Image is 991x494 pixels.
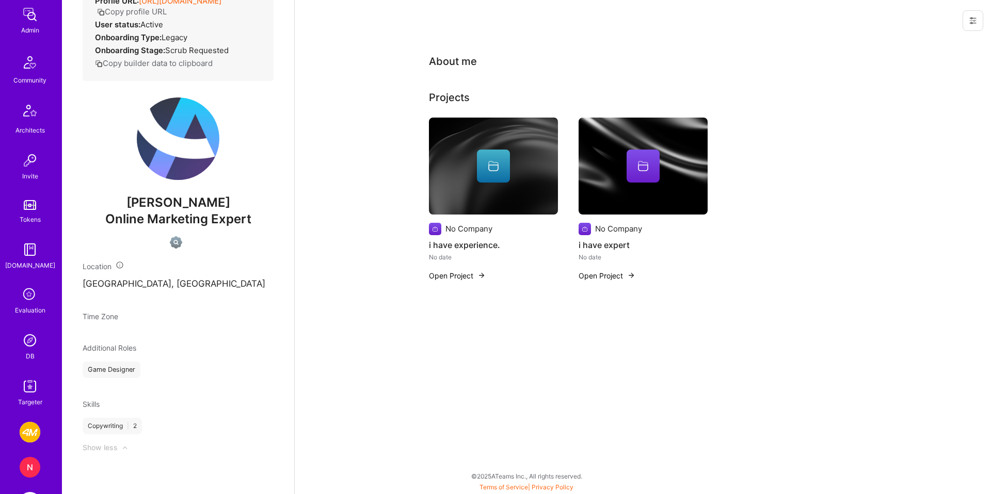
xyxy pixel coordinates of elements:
[21,25,39,36] div: Admin
[83,442,118,453] div: Show less
[20,214,41,225] div: Tokens
[83,261,274,272] div: Location
[579,223,591,235] img: Company logo
[97,8,105,16] i: icon Copy
[15,125,45,136] div: Architects
[20,457,40,477] div: N
[140,20,163,29] span: Active
[97,6,167,17] button: Copy profile URL
[429,54,477,69] div: About me
[165,45,229,55] span: Scrub Requested
[579,238,708,252] h4: i have expert
[83,418,142,434] div: Copywriting 2
[477,271,486,279] img: arrow-right
[20,239,40,260] img: guide book
[170,236,182,249] img: Not Scrubbed
[627,271,635,279] img: arrow-right
[83,195,274,210] span: [PERSON_NAME]
[95,45,165,55] strong: Onboarding Stage:
[95,60,103,68] i: icon Copy
[24,200,36,210] img: tokens
[162,32,187,42] span: legacy
[429,223,441,235] img: Company logo
[20,330,40,351] img: Admin Search
[95,32,162,42] strong: Onboarding Type:
[127,422,129,430] span: |
[5,260,55,271] div: [DOMAIN_NAME]
[95,58,213,69] button: Copy builder data to clipboard
[579,252,708,262] div: No date
[15,305,45,316] div: Evaluation
[22,171,38,182] div: Invite
[445,223,492,234] div: No Company
[105,211,251,226] span: Online Marketing Expert
[18,100,42,125] img: Architects
[83,361,140,378] div: Game Designer
[429,118,558,215] img: cover
[83,343,136,352] span: Additional Roles
[83,400,100,408] span: Skills
[20,150,40,171] img: Invite
[13,75,46,86] div: Community
[18,50,42,75] img: Community
[137,97,219,180] img: User Avatar
[429,270,486,281] button: Open Project
[17,457,43,477] a: N
[20,376,40,397] img: Skill Targeter
[20,285,40,305] i: icon SelectionTeam
[62,463,991,489] div: © 2025 ATeams Inc., All rights reserved.
[479,483,573,491] span: |
[83,312,118,321] span: Time Zone
[532,483,573,491] a: Privacy Policy
[479,483,528,491] a: Terms of Service
[26,351,35,361] div: DB
[18,397,42,407] div: Targeter
[579,270,635,281] button: Open Project
[17,422,43,442] a: 4M Analytics: Web-based subsurface-mapping tool
[595,223,642,234] div: No Company
[20,422,40,442] img: 4M Analytics: Web-based subsurface-mapping tool
[579,118,708,215] img: cover
[429,252,558,262] div: No date
[429,238,558,252] h4: i have experience.
[83,278,274,290] p: [GEOGRAPHIC_DATA], [GEOGRAPHIC_DATA]
[95,20,140,29] strong: User status:
[20,4,40,25] img: admin teamwork
[429,90,470,105] div: Projects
